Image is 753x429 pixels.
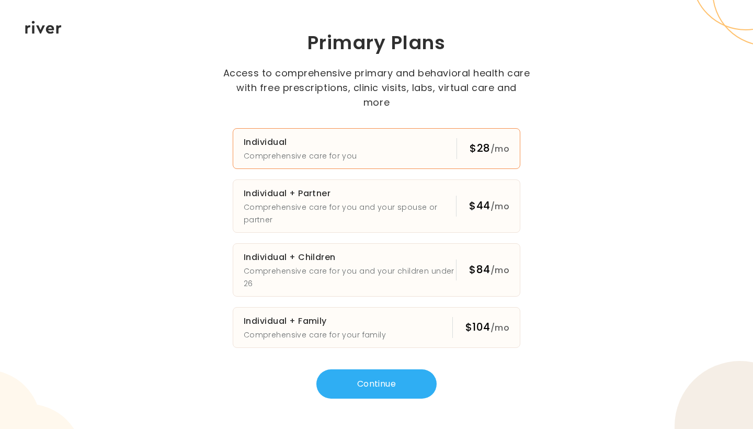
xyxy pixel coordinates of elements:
[490,200,509,212] span: /mo
[244,329,386,341] p: Comprehensive care for your family
[470,141,509,156] div: $28
[222,66,531,110] p: Access to comprehensive primary and behavioral health care with free prescriptions, clinic visits...
[197,30,556,55] h1: Primary Plans
[316,369,437,399] button: Continue
[465,320,509,335] div: $104
[233,307,520,348] button: Individual + FamilyComprehensive care for your family$104/mo
[233,179,520,233] button: Individual + PartnerComprehensive care for you and your spouse or partner$44/mo
[244,265,456,290] p: Comprehensive care for you and your children under 26
[244,150,357,162] p: Comprehensive care for you
[490,143,509,155] span: /mo
[469,198,509,214] div: $44
[490,264,509,276] span: /mo
[244,250,456,265] h3: Individual + Children
[244,201,456,226] p: Comprehensive care for you and your spouse or partner
[244,135,357,150] h3: Individual
[490,322,509,334] span: /mo
[233,128,520,169] button: IndividualComprehensive care for you$28/mo
[244,314,386,329] h3: Individual + Family
[244,186,456,201] h3: Individual + Partner
[469,262,509,278] div: $84
[233,243,520,297] button: Individual + ChildrenComprehensive care for you and your children under 26$84/mo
